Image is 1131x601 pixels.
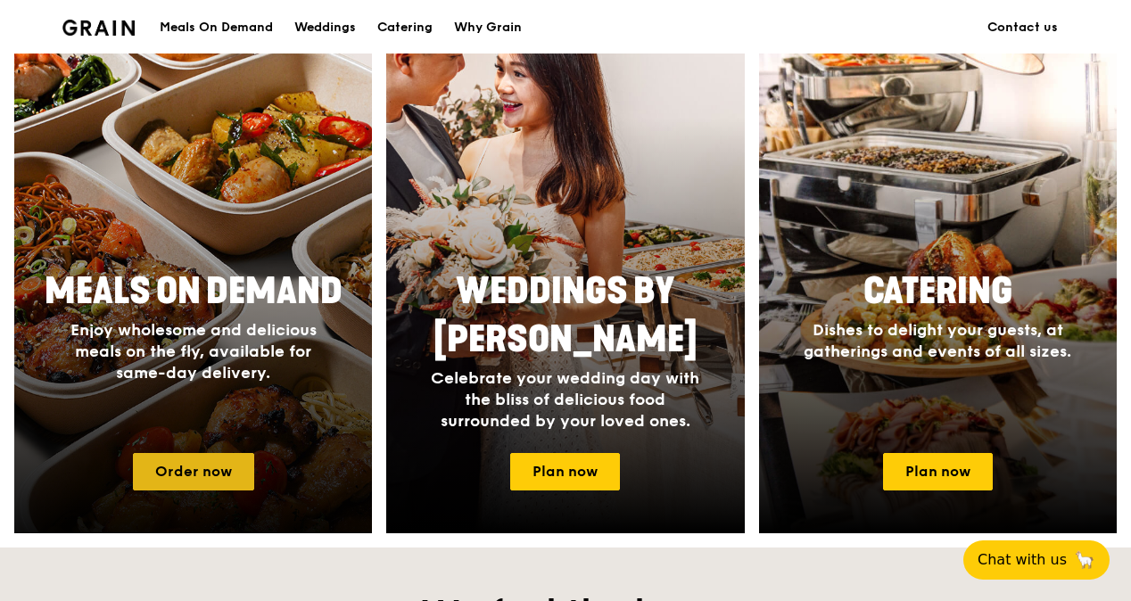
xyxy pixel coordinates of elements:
div: Why Grain [454,1,522,54]
span: Chat with us [978,549,1067,571]
a: Weddings by [PERSON_NAME]Celebrate your wedding day with the bliss of delicious food surrounded b... [386,14,744,533]
a: CateringDishes to delight your guests, at gatherings and events of all sizes.Plan now [759,14,1117,533]
div: Meals On Demand [160,1,273,54]
a: Meals On DemandEnjoy wholesome and delicious meals on the fly, available for same-day delivery.Or... [14,14,372,533]
span: 🦙 [1074,549,1095,571]
a: Weddings [284,1,367,54]
a: Contact us [977,1,1069,54]
span: Weddings by [PERSON_NAME] [433,270,698,361]
button: Chat with us🦙 [963,540,1110,580]
a: Plan now [883,453,993,490]
div: Weddings [294,1,356,54]
span: Enjoy wholesome and delicious meals on the fly, available for same-day delivery. [70,320,317,383]
span: Dishes to delight your guests, at gatherings and events of all sizes. [804,320,1071,361]
span: Celebrate your wedding day with the bliss of delicious food surrounded by your loved ones. [431,368,699,431]
img: Grain [62,20,135,36]
span: Catering [863,270,1012,313]
a: Why Grain [443,1,532,54]
a: Catering [367,1,443,54]
a: Plan now [510,453,620,490]
a: Order now [133,453,254,490]
span: Meals On Demand [45,270,343,313]
div: Catering [377,1,433,54]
